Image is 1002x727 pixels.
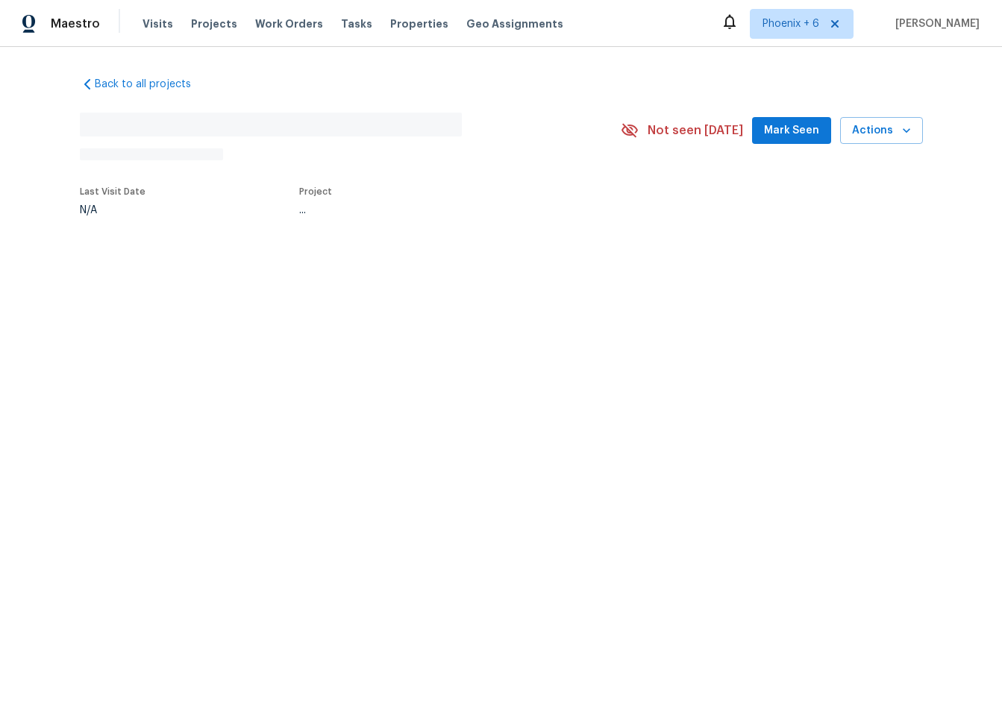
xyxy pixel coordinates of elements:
div: N/A [80,205,145,215]
span: Phoenix + 6 [763,16,819,31]
a: Back to all projects [80,77,223,92]
span: Actions [852,122,911,140]
span: Tasks [341,19,372,29]
span: Project [299,187,332,196]
span: Last Visit Date [80,187,145,196]
span: Visits [143,16,173,31]
span: Maestro [51,16,100,31]
button: Mark Seen [752,117,831,145]
span: Work Orders [255,16,323,31]
div: ... [299,205,586,215]
span: Projects [191,16,237,31]
span: Properties [390,16,448,31]
span: Not seen [DATE] [648,123,743,138]
span: Mark Seen [764,122,819,140]
span: [PERSON_NAME] [889,16,980,31]
span: Geo Assignments [466,16,563,31]
button: Actions [840,117,923,145]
